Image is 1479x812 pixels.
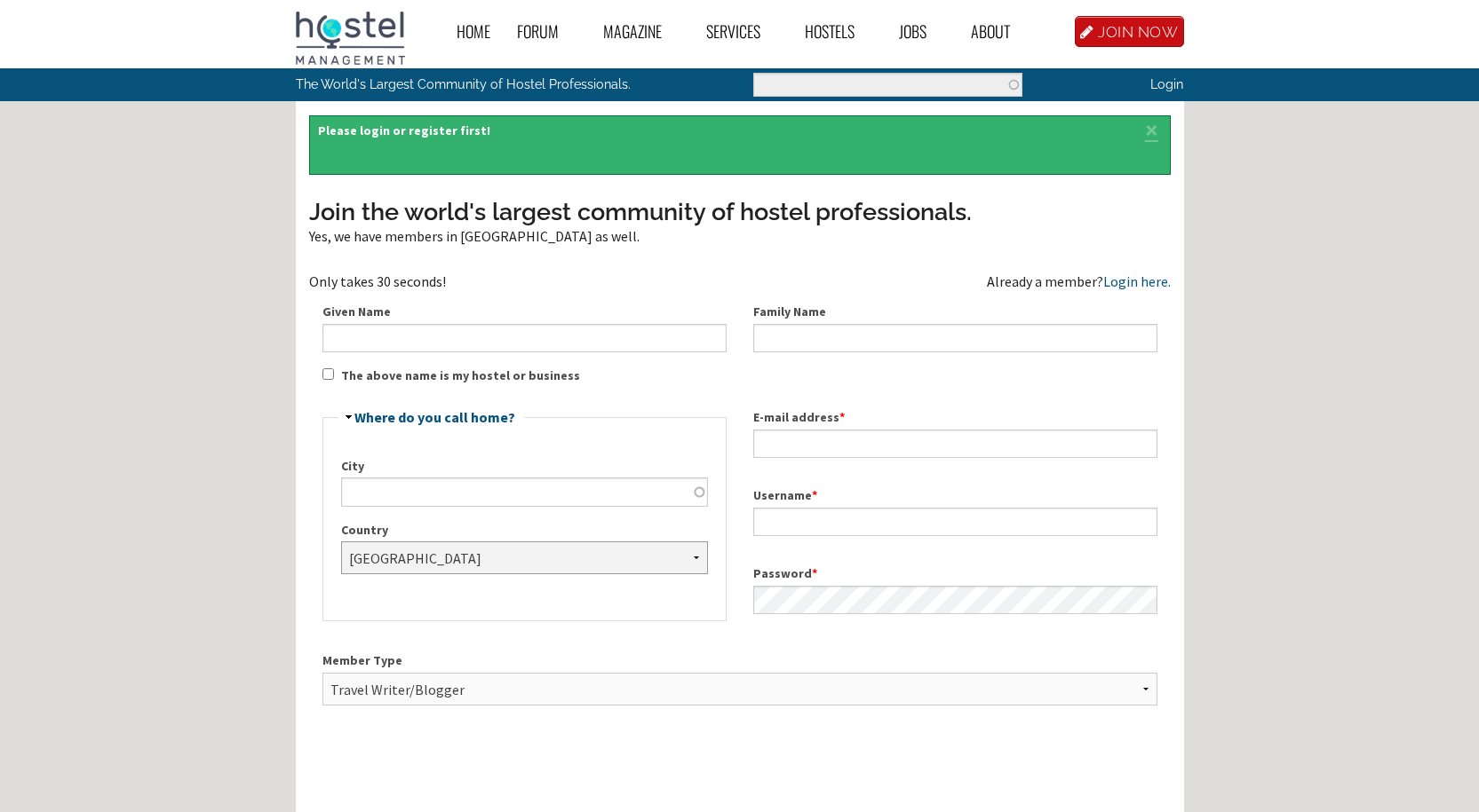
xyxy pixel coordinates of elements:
[753,303,1157,321] label: Family Name
[886,12,958,51] a: Jobs
[504,12,590,51] a: Forum
[443,12,504,51] a: Home
[753,508,1157,536] input: Spaces are allowed; punctuation is not allowed except for periods, hyphens, apostrophes, and unde...
[812,565,817,581] span: This field is required.
[987,274,1171,288] div: Already a member?
[1150,76,1183,91] a: Login
[753,73,1022,97] input: Enter the terms you wish to search for.
[341,367,580,385] label: The above name is my hostel or business
[1075,16,1184,47] a: JOIN NOW
[1141,125,1162,133] a: ×
[958,12,1041,51] a: About
[753,486,1157,505] label: Username
[590,12,693,51] a: Magazine
[1103,272,1171,290] a: Login here.
[322,303,727,321] label: Given Name
[341,457,708,476] label: City
[296,68,666,100] p: The World's Largest Community of Hostel Professionals.
[354,408,515,426] a: Where do you call home?
[309,195,1171,229] h3: Join the world's largest community of hostel professionals.
[309,229,1171,243] div: Yes, we have members in [GEOGRAPHIC_DATA] as well.
[309,274,740,288] div: Only takes 30 seconds!
[309,115,1171,176] div: Please login or register first!
[693,12,791,51] a: Services
[753,564,1157,583] label: Password
[322,651,1157,670] label: Member Type
[296,12,405,65] img: Hostel Management Home
[791,12,886,51] a: Hostels
[812,487,817,503] span: This field is required.
[839,409,845,425] span: This field is required.
[341,521,708,540] label: Country
[753,408,1157,427] label: E-mail address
